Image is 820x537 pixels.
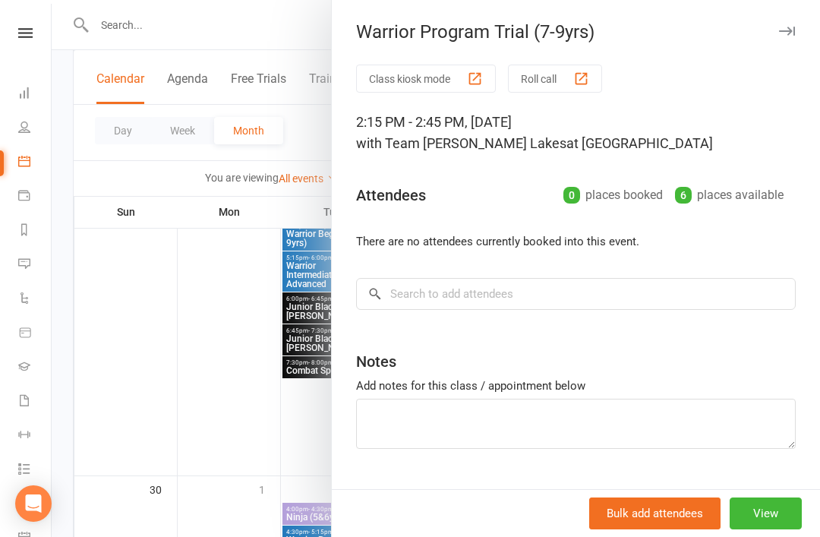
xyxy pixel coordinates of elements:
[332,21,820,43] div: Warrior Program Trial (7-9yrs)
[356,185,426,206] div: Attendees
[589,498,721,529] button: Bulk add attendees
[18,317,52,351] a: Product Sales
[566,135,713,151] span: at [GEOGRAPHIC_DATA]
[18,77,52,112] a: Dashboard
[15,485,52,522] div: Open Intercom Messenger
[356,278,796,310] input: Search to add attendees
[356,135,566,151] span: with Team [PERSON_NAME] Lakes
[356,65,496,93] button: Class kiosk mode
[730,498,802,529] button: View
[675,187,692,204] div: 6
[18,180,52,214] a: Payments
[356,351,396,372] div: Notes
[675,185,784,206] div: places available
[563,185,663,206] div: places booked
[508,65,602,93] button: Roll call
[18,146,52,180] a: Calendar
[356,112,796,154] div: 2:15 PM - 2:45 PM, [DATE]
[356,232,796,251] li: There are no attendees currently booked into this event.
[356,377,796,395] div: Add notes for this class / appointment below
[18,112,52,146] a: People
[18,214,52,248] a: Reports
[563,187,580,204] div: 0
